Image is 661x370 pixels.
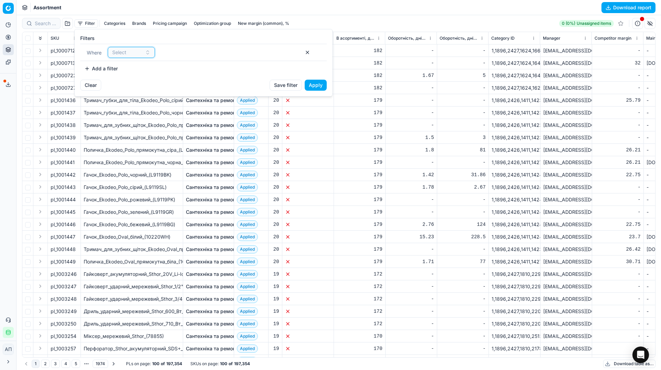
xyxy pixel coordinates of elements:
button: Clear [80,80,101,91]
button: Add a filter [80,63,122,74]
span: Select [112,49,126,56]
button: Apply [305,80,327,91]
button: Save filter [270,80,302,91]
label: Filters [80,35,327,42]
span: Where [87,50,102,56]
